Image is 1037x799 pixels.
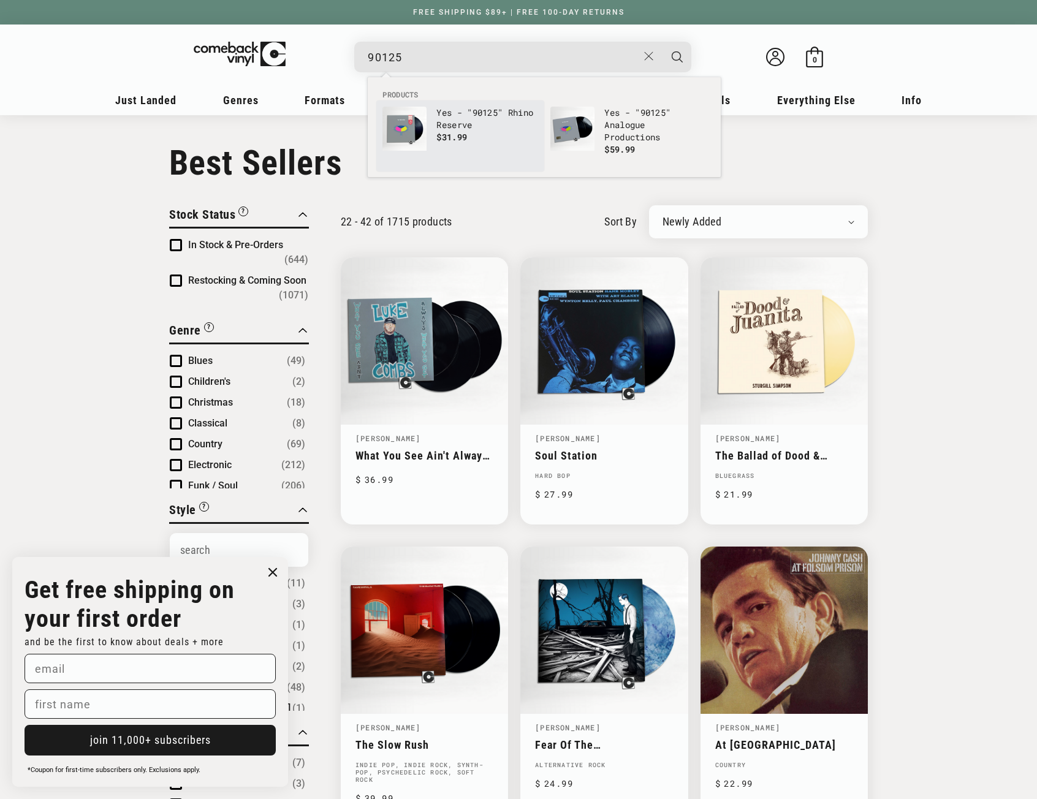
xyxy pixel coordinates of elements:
[264,563,282,581] button: Close dialog
[715,722,781,732] a: [PERSON_NAME]
[604,213,637,230] label: sort by
[604,143,635,155] span: $59.99
[376,89,712,100] li: Products
[550,107,594,151] img: Yes - "90125" Analogue Productions
[640,107,666,118] b: 90125
[115,94,177,107] span: Just Landed
[813,55,817,64] span: 0
[281,458,305,472] span: Number of products: (212)
[292,416,305,431] span: Number of products: (8)
[25,725,276,755] button: join 11,000+ subscribers
[535,449,673,462] a: Soul Station
[355,738,493,751] a: The Slow Rush
[188,480,238,491] span: Funk / Soul
[902,94,922,107] span: Info
[169,143,868,183] h1: Best Sellers
[355,433,421,443] a: [PERSON_NAME]
[436,131,467,143] span: $31.99
[188,275,306,286] span: Restocking & Coming Soon
[662,42,693,72] button: Search
[401,8,637,17] a: FREE SHIPPING $89+ | FREE 100-DAY RETURNS
[188,355,213,366] span: Blues
[169,501,209,522] button: Filter by Style
[544,100,712,172] li: products: Yes - "90125" Analogue Productions
[638,43,661,70] button: Close
[169,321,214,343] button: Filter by Genre
[25,575,235,633] strong: Get free shipping on your first order
[25,636,224,648] span: and be the first to know about deals + more
[376,100,544,172] li: products: Yes - "90125" Rhino Reserve
[28,766,200,774] span: *Coupon for first-time subscribers only. Exclusions apply.
[382,107,538,165] a: Yes - "90125" Rhino Reserve Yes - "90125" Rhino Reserve $31.99
[715,449,853,462] a: The Ballad of Dood & [PERSON_NAME]
[169,205,248,227] button: Filter by Stock Status
[355,449,493,462] a: What You See Ain't Always What You Get
[436,107,538,131] p: Yes - " " Rhino Reserve
[292,374,305,389] span: Number of products: (2)
[368,45,638,70] input: When autocomplete results are available use up and down arrows to review and enter to select
[188,239,283,251] span: In Stock & Pre-Orders
[223,94,259,107] span: Genres
[535,738,673,751] a: Fear Of The [PERSON_NAME]
[473,107,498,118] b: 90125
[287,354,305,368] span: Number of products: (49)
[535,722,601,732] a: [PERSON_NAME]
[305,94,345,107] span: Formats
[341,215,452,228] p: 22 - 42 of 1715 products
[170,533,308,567] input: Search Options
[188,376,230,387] span: Children's
[382,107,427,151] img: Yes - "90125" Rhino Reserve
[604,107,706,143] p: Yes - " " Analogue Productions
[550,107,706,165] a: Yes - "90125" Analogue Productions Yes - "90125" Analogue Productions $59.99
[188,396,233,408] span: Christmas
[169,502,196,517] span: Style
[281,479,305,493] span: Number of products: (206)
[287,395,305,410] span: Number of products: (18)
[354,42,691,72] div: Search
[188,438,222,450] span: Country
[368,77,721,177] div: Products
[169,323,201,338] span: Genre
[777,94,856,107] span: Everything Else
[25,654,276,683] input: email
[284,252,308,267] span: Number of products: (644)
[355,722,421,732] a: [PERSON_NAME]
[169,207,235,222] span: Stock Status
[279,288,308,303] span: Number of products: (1071)
[188,459,232,471] span: Electronic
[188,417,227,429] span: Classical
[715,433,781,443] a: [PERSON_NAME]
[535,433,601,443] a: [PERSON_NAME]
[715,738,853,751] a: At [GEOGRAPHIC_DATA]
[287,437,305,452] span: Number of products: (69)
[25,689,276,719] input: first name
